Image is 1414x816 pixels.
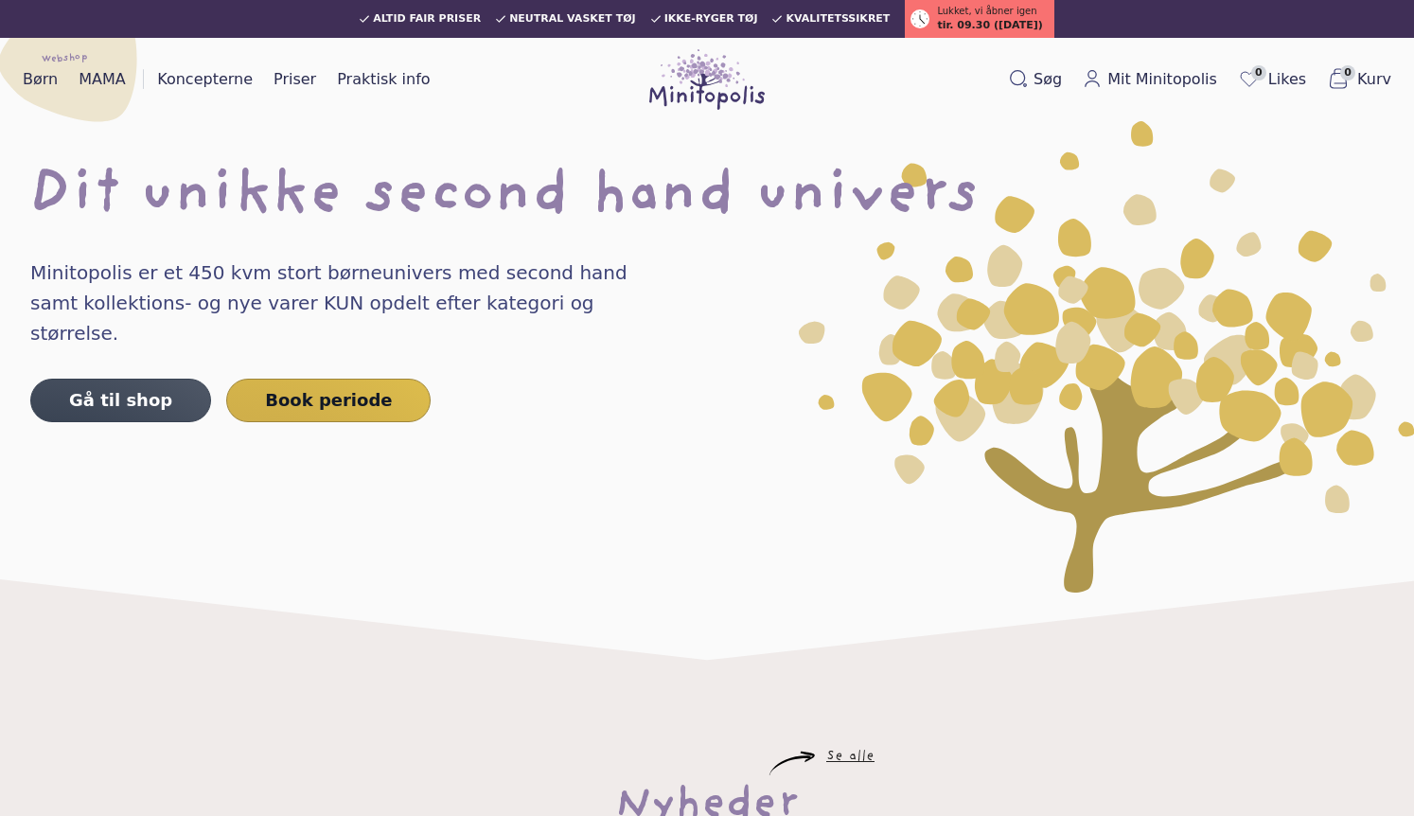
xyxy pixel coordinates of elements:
[1107,68,1217,91] span: Mit Minitopolis
[150,64,260,95] a: Koncepterne
[30,257,666,348] h4: Minitopolis er et 450 kvm stort børneunivers med second hand samt kollektions- og nye varer KUN o...
[509,13,636,25] span: Neutral vasket tøj
[1340,65,1355,80] span: 0
[1251,65,1266,80] span: 0
[1357,68,1391,91] span: Kurv
[266,64,324,95] a: Priser
[649,49,765,110] img: Minitopolis logo
[1319,63,1399,96] button: 0Kurv
[1268,68,1306,91] span: Likes
[937,18,1042,34] span: tir. 09.30 ([DATE])
[15,64,65,95] a: Børn
[1075,64,1225,95] a: Mit Minitopolis
[373,13,481,25] span: Altid fair priser
[30,379,211,422] a: Gå til shop
[1034,68,1062,91] span: Søg
[1001,64,1069,95] button: Søg
[664,13,758,25] span: Ikke-ryger tøj
[786,13,890,25] span: Kvalitetssikret
[937,4,1036,18] span: Lukket, vi åbner igen
[799,121,1414,594] img: Minitopolis' logo som et gul blomst
[71,64,133,95] a: MAMA
[329,64,437,95] a: Praktisk info
[826,752,875,763] a: Se alle
[30,167,1384,227] h1: Dit unikke second hand univers
[1230,63,1314,96] a: 0Likes
[226,379,431,422] a: Book periode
